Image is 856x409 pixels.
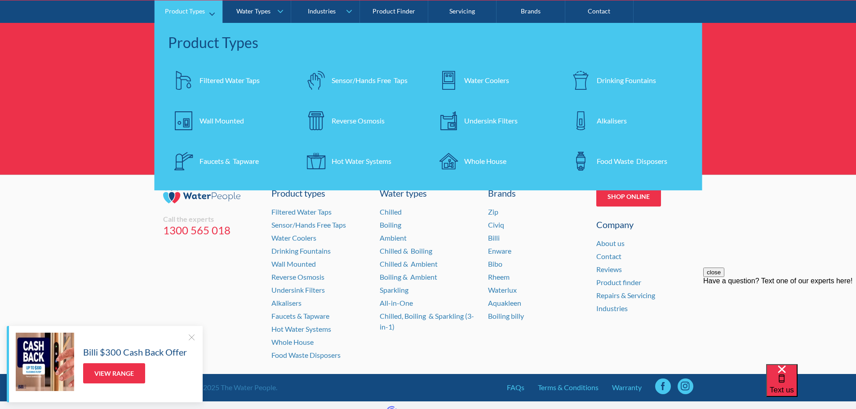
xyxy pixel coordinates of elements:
a: Aquakleen [488,299,521,307]
a: Terms & Conditions [538,382,599,393]
div: Wall Mounted [200,115,244,126]
a: Bibo [488,259,502,268]
a: Wall Mounted [271,259,316,268]
a: Alkalisers [271,299,302,307]
a: Enware [488,246,511,255]
a: Chilled & Ambient [380,259,438,268]
div: Brands [488,186,585,200]
a: Boiling & Ambient [380,273,437,281]
a: Waterlux [488,286,517,294]
a: Chilled, Boiling & Sparkling (3-in-1) [380,312,474,331]
div: Industries [308,7,336,15]
a: Billi [488,233,500,242]
a: Sparkling [380,286,408,294]
a: Zip [488,207,498,216]
div: Reverse Osmosis [332,115,385,126]
a: Rheem [488,273,510,281]
a: Undersink Filters [271,286,325,294]
div: Undersink Filters [464,115,518,126]
a: Reviews [596,265,622,273]
a: Water Coolers [433,64,556,96]
a: Contact [596,252,621,260]
div: Product Types [168,31,689,53]
a: Ambient [380,233,407,242]
a: View Range [83,363,145,383]
a: Food Waste Disposers [271,351,341,359]
a: Sensor/Hands Free Taps [300,64,424,96]
a: 1300 565 018 [163,224,260,237]
a: Water Coolers [271,233,316,242]
div: Faucets & Tapware [200,155,259,166]
a: Civiq [488,220,504,229]
a: Repairs & Servicing [596,291,655,299]
a: Undersink Filters [433,105,556,136]
div: Call the experts [163,215,260,224]
h5: Billi $300 Cash Back Offer [83,345,187,359]
a: All-in-One [380,299,413,307]
iframe: podium webchat widget bubble [766,364,856,409]
a: Boiling [380,220,401,229]
a: Drinking Fountains [565,64,689,96]
div: Alkalisers [597,115,627,126]
a: Chilled [380,207,402,216]
div: Filtered Water Taps [200,75,260,85]
a: Wall Mounted [168,105,292,136]
nav: Product Types [155,22,702,190]
a: Sensor/Hands Free Taps [271,220,346,229]
div: Food Waste Disposers [597,155,667,166]
div: Sensor/Hands Free Taps [332,75,408,85]
a: Industries [596,304,628,312]
a: Alkalisers [565,105,689,136]
div: Company [596,218,693,231]
a: FAQs [507,382,524,393]
div: © Copyright 2025 The Water People. [163,382,277,393]
div: Water Types [236,7,271,15]
a: Faucets & Tapware [271,312,329,320]
a: Hot Water Systems [271,325,331,333]
a: Whole House [433,145,556,176]
a: About us [596,239,625,247]
a: Warranty [612,382,642,393]
a: Drinking Fountains [271,246,331,255]
a: Filtered Water Taps [168,64,292,96]
div: Product Types [165,7,205,15]
div: Whole House [464,155,506,166]
a: Product finder [596,278,641,286]
a: Chilled & Boiling [380,246,432,255]
a: Product types [271,186,368,200]
a: Water types [380,186,477,200]
a: Reverse Osmosis [271,273,324,281]
a: Boiling billy [488,312,524,320]
a: Food Waste Disposers [565,145,689,176]
a: Whole House [271,338,314,346]
a: Filtered Water Taps [271,207,332,216]
a: Hot Water Systems [300,145,424,176]
img: Billi $300 Cash Back Offer [16,333,74,391]
div: Drinking Fountains [597,75,656,85]
div: Water Coolers [464,75,509,85]
a: Reverse Osmosis [300,105,424,136]
div: Hot Water Systems [332,155,391,166]
iframe: podium webchat widget prompt [703,268,856,375]
a: Shop Online [596,186,661,207]
a: Faucets & Tapware [168,145,292,176]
